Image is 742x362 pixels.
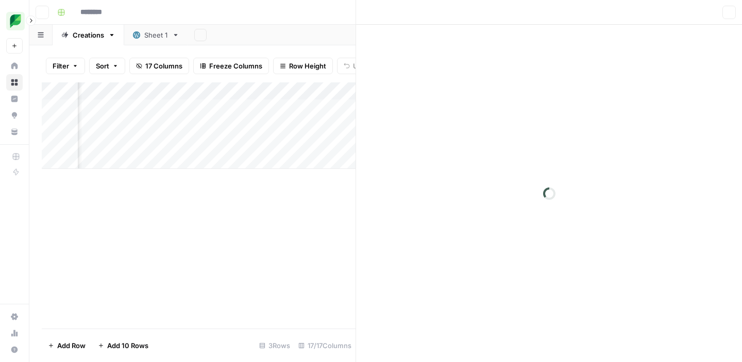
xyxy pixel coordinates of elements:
a: Usage [6,325,23,341]
button: Freeze Columns [193,58,269,74]
span: Freeze Columns [209,61,262,71]
button: Add Row [42,337,92,354]
span: Add 10 Rows [107,340,148,351]
button: Workspace: SproutSocial [6,8,23,34]
span: Sort [96,61,109,71]
div: Sheet 1 [144,30,168,40]
div: Creations [73,30,104,40]
a: Your Data [6,124,23,140]
span: Add Row [57,340,86,351]
div: 17/17 Columns [294,337,356,354]
button: Add 10 Rows [92,337,155,354]
button: Filter [46,58,85,74]
button: Undo [337,58,377,74]
a: Opportunities [6,107,23,124]
button: Sort [89,58,125,74]
button: 17 Columns [129,58,189,74]
a: Browse [6,74,23,91]
span: 17 Columns [145,61,182,71]
button: Help + Support [6,341,23,358]
a: Settings [6,308,23,325]
span: Filter [53,61,69,71]
button: Row Height [273,58,333,74]
a: Home [6,58,23,74]
img: SproutSocial Logo [6,12,25,30]
a: Creations [53,25,124,45]
a: Sheet 1 [124,25,188,45]
span: Row Height [289,61,326,71]
div: 3 Rows [255,337,294,354]
a: Insights [6,91,23,107]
